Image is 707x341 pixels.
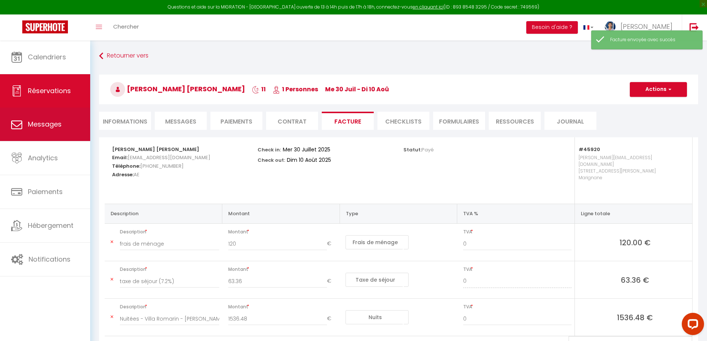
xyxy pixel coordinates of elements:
[108,14,144,40] a: Chercher
[377,112,429,130] li: CHECKLISTS
[110,84,245,94] span: [PERSON_NAME] [PERSON_NAME]
[463,264,572,275] span: TVA
[690,23,699,32] img: logout
[433,112,485,130] li: FORMULAIRES
[581,275,689,285] span: 63.36 €
[340,204,457,223] th: Type
[112,154,128,161] strong: Email:
[228,227,337,237] span: Montant
[120,302,219,312] span: Description
[222,204,340,223] th: Montant
[105,204,222,223] th: Description
[113,23,139,30] span: Chercher
[165,117,196,126] span: Messages
[273,85,318,94] span: 1 Personnes
[544,112,596,130] li: Journal
[327,237,337,250] span: €
[327,312,337,325] span: €
[327,275,337,288] span: €
[28,86,71,95] span: Réservations
[621,22,672,31] span: [PERSON_NAME]
[99,49,698,63] a: Retourner vers
[120,264,219,275] span: Description
[210,112,262,130] li: Paiements
[28,221,73,230] span: Hébergement
[134,169,140,180] span: AE
[422,146,434,153] span: Payé
[325,85,389,94] span: me 30 Juil - di 10 Aoû
[228,264,337,275] span: Montant
[120,227,219,237] span: Description
[140,161,184,171] span: [PHONE_NUMBER]
[322,112,374,130] li: Facture
[489,112,541,130] li: Ressources
[403,145,434,153] p: Statut:
[28,187,63,196] span: Paiements
[112,146,199,153] strong: [PERSON_NAME] [PERSON_NAME]
[630,82,687,97] button: Actions
[128,152,210,163] span: [EMAIL_ADDRESS][DOMAIN_NAME]
[605,21,616,32] img: ...
[99,112,151,130] li: Informations
[579,146,600,153] strong: #45920
[599,14,682,40] a: ... [PERSON_NAME]
[457,204,575,223] th: TVA %
[676,310,707,341] iframe: LiveChat chat widget
[28,153,58,163] span: Analytics
[581,312,689,322] span: 1536.48 €
[579,153,685,196] p: [PERSON_NAME][EMAIL_ADDRESS][DOMAIN_NAME] [STREET_ADDRESS][PERSON_NAME] Marignane
[575,204,692,223] th: Ligne totale
[112,163,140,170] strong: Téléphone:
[413,4,443,10] a: en cliquant ici
[112,171,134,178] strong: Adresse:
[252,85,266,94] span: 11
[581,237,689,247] span: 120.00 €
[29,255,71,264] span: Notifications
[22,20,68,33] img: Super Booking
[228,302,337,312] span: Montant
[463,302,572,312] span: TVA
[266,112,318,130] li: Contrat
[463,227,572,237] span: TVA
[258,155,285,164] p: Check out:
[258,145,281,153] p: Check in:
[28,119,62,129] span: Messages
[28,52,66,62] span: Calendriers
[610,36,695,43] div: Facture envoyée avec succès
[526,21,578,34] button: Besoin d'aide ?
